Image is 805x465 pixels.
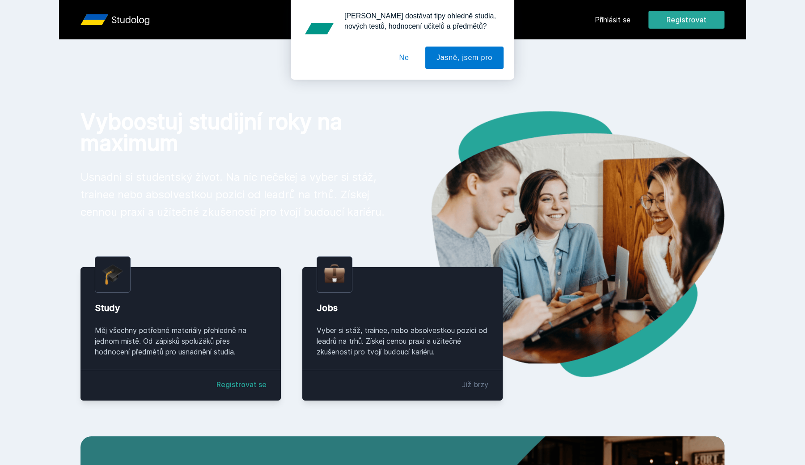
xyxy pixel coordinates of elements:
div: [PERSON_NAME] dostávat tipy ohledně studia, nových testů, hodnocení učitelů a předmětů? [337,11,504,31]
div: Study [95,302,267,314]
button: Ne [388,47,420,69]
img: notification icon [301,11,337,47]
a: Registrovat se [216,379,267,390]
button: Jasně, jsem pro [425,47,504,69]
div: Měj všechny potřebné materiály přehledně na jednom místě. Od zápisků spolužáků přes hodnocení pře... [95,325,267,357]
div: Již brzy [462,379,488,390]
div: Vyber si stáž, trainee, nebo absolvestkou pozici od leadrů na trhů. Získej cenou praxi a užitečné... [317,325,488,357]
div: Jobs [317,302,488,314]
p: Usnadni si studentský život. Na nic nečekej a vyber si stáž, trainee nebo absolvestkou pozici od ... [80,168,388,221]
h1: Vyboostuj studijní roky na maximum [80,111,388,154]
img: graduation-cap.png [102,264,123,285]
img: briefcase.png [324,262,345,285]
img: hero.png [402,111,724,377]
